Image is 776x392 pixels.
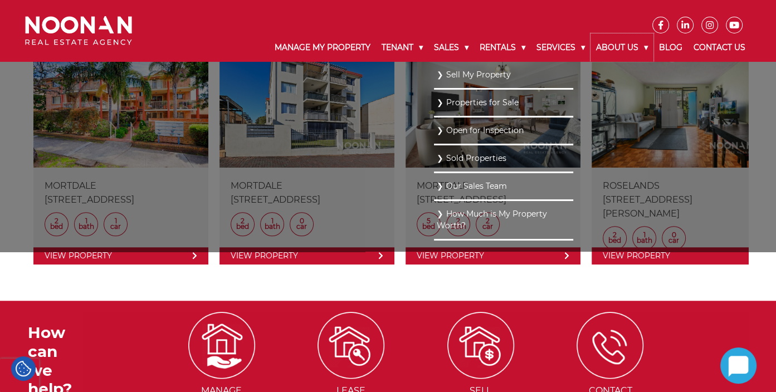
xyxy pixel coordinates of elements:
a: Our Sales Team [437,179,570,194]
img: ICONS [447,312,514,379]
img: ICONS [188,312,255,379]
img: ICONS [577,312,643,379]
a: Sold Properties [437,151,570,166]
a: Tenant [376,33,428,62]
a: Sales [428,33,474,62]
a: Open for Inspection [437,123,570,138]
a: How Much is My Property Worth? [437,207,570,233]
img: Noonan Real Estate Agency [25,16,132,46]
img: ICONS [318,312,384,379]
div: Cookie Settings [11,356,36,381]
a: Sell My Property [437,67,570,82]
a: Services [531,33,590,62]
a: Properties for Sale [437,95,570,110]
a: Blog [653,33,688,62]
a: Manage My Property [269,33,376,62]
a: Contact Us [688,33,751,62]
a: About Us [590,33,653,62]
a: Rentals [474,33,531,62]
